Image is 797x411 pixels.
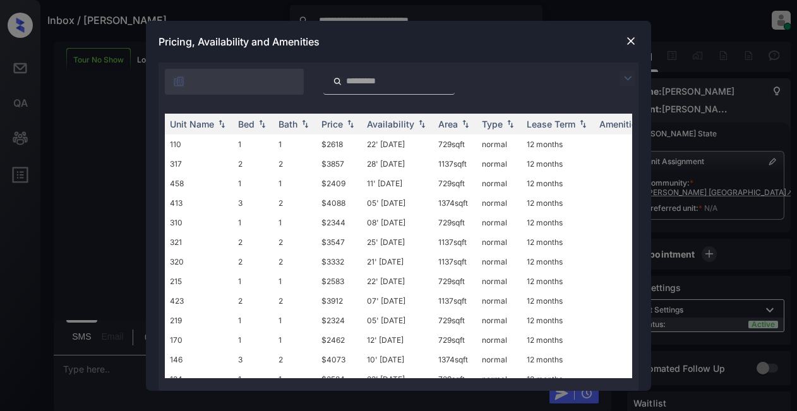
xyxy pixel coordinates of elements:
img: sorting [299,119,311,128]
td: 12 months [522,232,594,252]
td: 12 months [522,350,594,369]
td: 2 [273,154,316,174]
img: sorting [416,119,428,128]
td: 1 [273,311,316,330]
img: icon-zuma [620,71,635,86]
td: 12 months [522,154,594,174]
td: normal [477,291,522,311]
td: 729 sqft [433,174,477,193]
td: 21' [DATE] [362,252,433,271]
td: 219 [165,311,233,330]
td: 05' [DATE] [362,311,433,330]
div: Unit Name [170,119,214,129]
div: Amenities [599,119,642,129]
td: 12 months [522,271,594,291]
td: 12 months [522,174,594,193]
td: 215 [165,271,233,291]
td: 12 months [522,134,594,154]
td: 12 months [522,330,594,350]
td: 1 [233,174,273,193]
td: 2 [233,252,273,271]
td: 3 [233,193,273,213]
td: $4088 [316,193,362,213]
td: normal [477,252,522,271]
td: normal [477,134,522,154]
div: Price [321,119,343,129]
td: 2 [273,193,316,213]
img: sorting [577,119,589,128]
img: icon-zuma [333,76,342,87]
td: normal [477,369,522,389]
td: 1 [233,213,273,232]
td: 2 [273,252,316,271]
td: 12 months [522,193,594,213]
td: 12' [DATE] [362,330,433,350]
div: Availability [367,119,414,129]
td: 12 months [522,213,594,232]
td: 1137 sqft [433,232,477,252]
td: normal [477,330,522,350]
td: 1374 sqft [433,193,477,213]
td: 170 [165,330,233,350]
td: $3912 [316,291,362,311]
td: 23' [DATE] [362,369,433,389]
td: 729 sqft [433,271,477,291]
td: 1 [233,369,273,389]
td: 10' [DATE] [362,350,433,369]
td: normal [477,193,522,213]
td: 1 [233,271,273,291]
td: 729 sqft [433,311,477,330]
td: $2462 [316,330,362,350]
td: 729 sqft [433,134,477,154]
td: 1 [233,330,273,350]
td: 08' [DATE] [362,213,433,232]
td: normal [477,174,522,193]
img: sorting [504,119,517,128]
td: 1 [233,134,273,154]
td: 458 [165,174,233,193]
td: 22' [DATE] [362,134,433,154]
td: 2 [233,291,273,311]
img: sorting [215,119,228,128]
td: normal [477,213,522,232]
td: 423 [165,291,233,311]
td: 1 [273,174,316,193]
td: 413 [165,193,233,213]
td: 1137 sqft [433,291,477,311]
img: sorting [459,119,472,128]
td: normal [477,232,522,252]
td: 12 months [522,291,594,311]
td: 317 [165,154,233,174]
td: 1137 sqft [433,154,477,174]
td: 310 [165,213,233,232]
div: Bath [279,119,297,129]
td: normal [477,271,522,291]
td: 28' [DATE] [362,154,433,174]
div: Bed [238,119,255,129]
td: $3857 [316,154,362,174]
td: 22' [DATE] [362,271,433,291]
td: 11' [DATE] [362,174,433,193]
td: 321 [165,232,233,252]
td: 2 [233,154,273,174]
td: $4073 [316,350,362,369]
td: 05' [DATE] [362,193,433,213]
td: normal [477,350,522,369]
td: 1374 sqft [433,350,477,369]
td: 320 [165,252,233,271]
td: 1 [233,311,273,330]
td: 1137 sqft [433,252,477,271]
td: $2409 [316,174,362,193]
td: normal [477,311,522,330]
td: $2324 [316,311,362,330]
td: $3332 [316,252,362,271]
td: $2618 [316,134,362,154]
td: $2583 [316,271,362,291]
td: 729 sqft [433,330,477,350]
td: 12 months [522,311,594,330]
td: 1 [273,271,316,291]
td: 12 months [522,252,594,271]
td: 3 [233,350,273,369]
td: 2 [273,291,316,311]
div: Pricing, Availability and Amenities [146,21,651,63]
